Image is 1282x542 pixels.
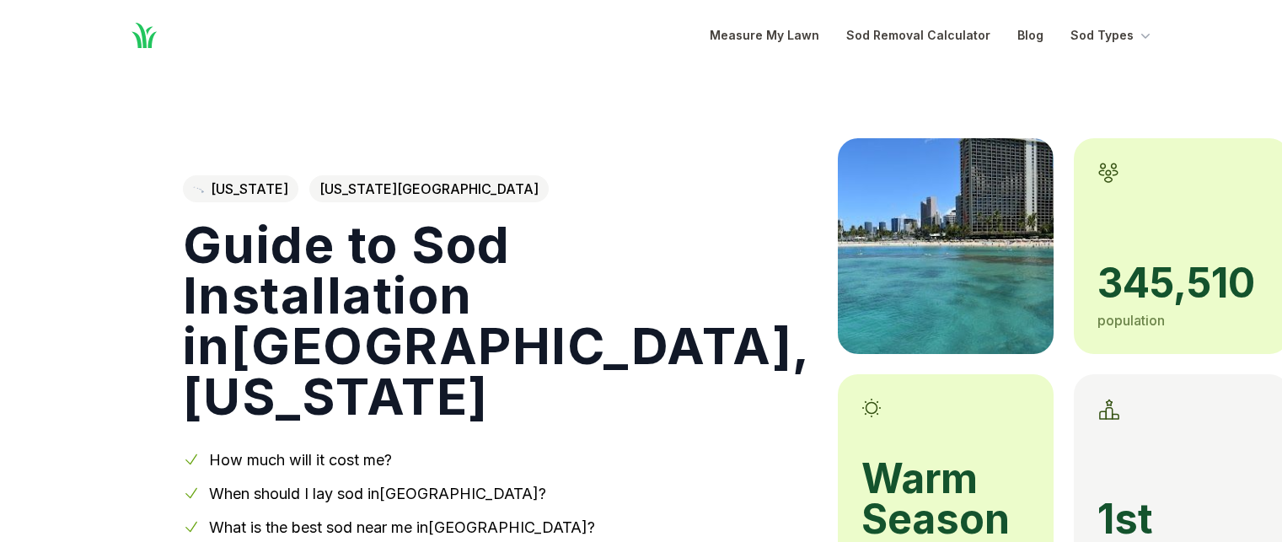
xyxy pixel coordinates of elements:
span: [US_STATE][GEOGRAPHIC_DATA] [309,175,549,202]
a: When should I lay sod in[GEOGRAPHIC_DATA]? [209,485,546,502]
h1: Guide to Sod Installation in [GEOGRAPHIC_DATA] , [US_STATE] [183,219,811,421]
img: Hawaii state outline [193,185,204,192]
a: [US_STATE] [183,175,298,202]
a: What is the best sod near me in[GEOGRAPHIC_DATA]? [209,518,595,536]
span: 345,510 [1097,263,1266,303]
button: Sod Types [1070,25,1154,46]
span: population [1097,312,1165,329]
a: How much will it cost me? [209,451,392,469]
a: Measure My Lawn [710,25,819,46]
span: warm season [861,459,1030,539]
span: 1st [1097,499,1266,539]
a: Sod Removal Calculator [846,25,990,46]
img: A picture of Honolulu [838,138,1054,354]
a: Blog [1017,25,1043,46]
